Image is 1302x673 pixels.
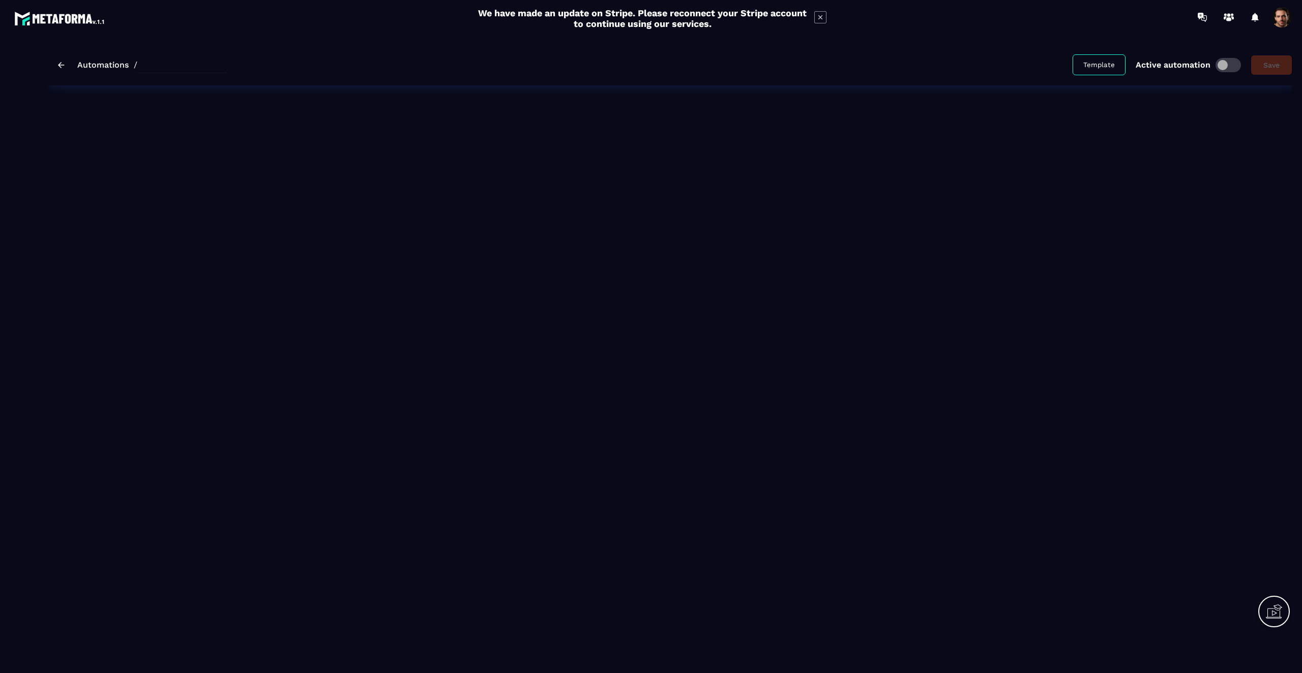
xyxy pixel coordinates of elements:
p: Active automation [1136,60,1210,70]
button: Template [1073,54,1126,75]
img: logo [14,9,106,27]
img: arrow [58,62,65,68]
span: / [134,60,137,70]
a: Automations [77,60,129,70]
h2: We have made an update on Stripe. Please reconnect your Stripe account to continue using our serv... [476,8,809,29]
